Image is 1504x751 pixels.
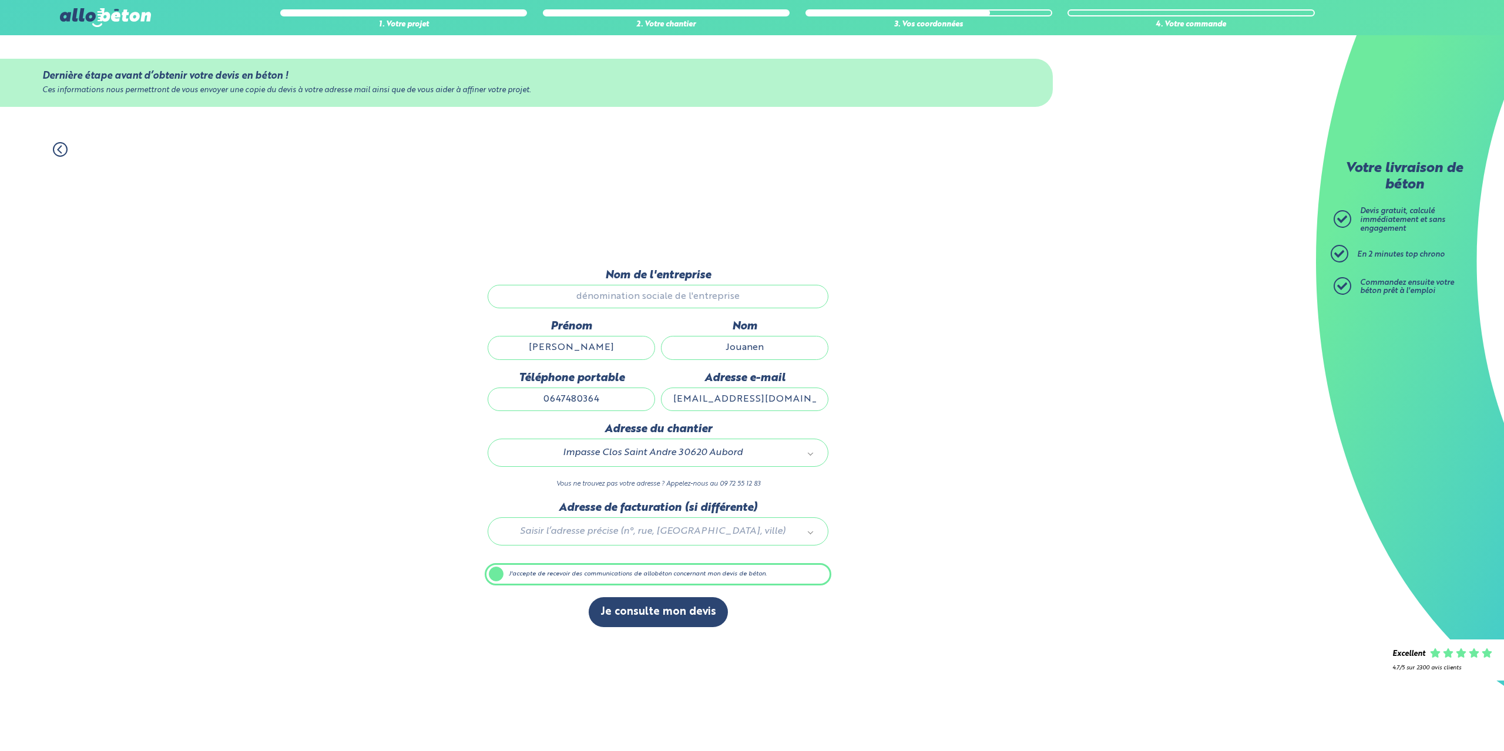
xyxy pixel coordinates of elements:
[589,597,728,627] button: Je consulte mon devis
[488,269,828,282] label: Nom de l'entreprise
[500,445,816,460] a: Impasse Clos Saint Andre 30620 Aubord
[1067,21,1314,29] div: 4. Votre commande
[1337,161,1472,193] p: Votre livraison de béton
[661,320,828,333] label: Nom
[805,21,1052,29] div: 3. Vos coordonnées
[280,21,527,29] div: 1. Votre projet
[543,21,790,29] div: 2. Votre chantier
[485,563,831,585] label: J'accepte de recevoir des communications de allobéton concernant mon devis de béton.
[661,372,828,385] label: Adresse e-mail
[488,388,655,411] input: ex : 0642930817
[1360,279,1454,295] span: Commandez ensuite votre béton prêt à l'emploi
[488,336,655,359] input: Quel est votre prénom ?
[661,336,828,359] input: Quel est votre nom de famille ?
[42,86,1011,95] div: Ces informations nous permettront de vous envoyer une copie du devis à votre adresse mail ainsi q...
[1360,207,1445,232] span: Devis gratuit, calculé immédiatement et sans engagement
[1399,705,1491,738] iframe: Help widget launcher
[488,423,828,436] label: Adresse du chantier
[1357,251,1445,258] span: En 2 minutes top chrono
[1392,650,1425,659] div: Excellent
[1392,665,1492,671] div: 4.7/5 sur 2300 avis clients
[488,320,655,333] label: Prénom
[488,479,828,490] p: Vous ne trouvez pas votre adresse ? Appelez-nous au 09 72 55 12 83
[60,8,150,27] img: allobéton
[42,70,1011,82] div: Dernière étape avant d’obtenir votre devis en béton !
[505,445,801,460] span: Impasse Clos Saint Andre 30620 Aubord
[661,388,828,411] input: ex : contact@allobeton.fr
[488,285,828,308] input: dénomination sociale de l'entreprise
[488,372,655,385] label: Téléphone portable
